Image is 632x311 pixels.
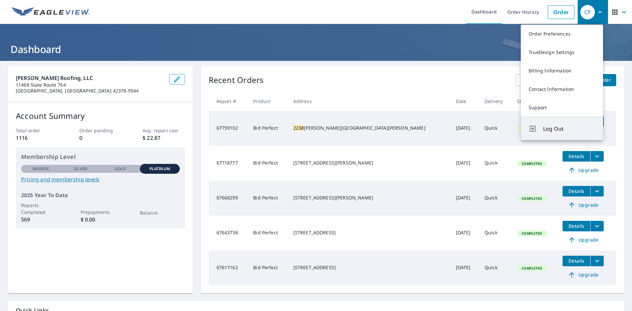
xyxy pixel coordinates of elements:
[563,270,604,280] a: Upgrade
[21,191,180,199] p: 2025 Year To Date
[518,161,546,166] span: Completed
[521,62,603,80] a: Billing Information
[209,91,248,111] th: Report #
[566,188,586,194] span: Details
[248,250,288,285] td: Bid Perfect
[566,258,586,264] span: Details
[21,175,180,183] a: Pricing and membership levels
[566,271,600,279] span: Upgrade
[16,82,164,88] p: 11468 State Route 764
[12,7,90,17] img: EV Logo
[81,209,120,216] p: Prepayments
[521,25,603,43] a: Order Preferences
[563,235,604,245] a: Upgrade
[451,250,480,285] td: [DATE]
[293,229,445,236] div: [STREET_ADDRESS]
[16,134,58,142] p: 1116
[479,111,512,146] td: Quick
[566,153,586,159] span: Details
[451,146,480,181] td: [DATE]
[518,231,546,236] span: Completed
[516,74,563,86] a: View All Orders
[590,221,604,231] button: filesDropdownBtn-67643738
[293,160,445,166] div: [STREET_ADDRESS][PERSON_NAME]
[16,88,164,94] p: [GEOGRAPHIC_DATA], [GEOGRAPHIC_DATA] 42378-9544
[479,91,512,111] th: Delivery
[521,43,603,62] a: TrueDesign Settings
[563,200,604,210] a: Upgrade
[521,117,603,140] button: Log Out
[293,125,304,131] mark: 2238
[21,202,61,216] p: Reports Completed
[512,91,557,111] th: Status
[479,181,512,216] td: Quick
[518,126,546,131] span: Completed
[16,74,164,82] p: [PERSON_NAME] Roofing, LLC
[521,80,603,98] a: Contact Information
[566,236,600,244] span: Upgrade
[21,216,61,223] p: 569
[21,152,180,161] p: Membership Level
[563,221,590,231] button: detailsBtn-67643738
[566,166,600,174] span: Upgrade
[479,146,512,181] td: Quick
[115,166,126,172] p: Gold
[563,256,590,266] button: detailsBtn-67617162
[293,125,445,131] div: [PERSON_NAME][GEOGRAPHIC_DATA][PERSON_NAME]
[209,74,264,86] p: Recent Orders
[288,91,451,111] th: Address
[590,256,604,266] button: filesDropdownBtn-67617162
[521,98,603,117] a: Support
[451,181,480,216] td: [DATE]
[248,91,288,111] th: Product
[149,166,170,172] p: Platinum
[293,194,445,201] div: [STREET_ADDRESS][PERSON_NAME]
[248,111,288,146] td: Bid Perfect
[81,216,120,223] p: $ 0.00
[209,146,248,181] td: 67718777
[566,201,600,209] span: Upgrade
[563,165,604,175] a: Upgrade
[543,125,595,133] span: Log Out
[518,196,546,201] span: Completed
[209,216,248,250] td: 67643738
[248,146,288,181] td: Bid Perfect
[16,127,58,134] p: Total order
[451,91,480,111] th: Date
[566,223,586,229] span: Details
[33,166,49,172] p: Bronze
[451,216,480,250] td: [DATE]
[548,5,574,19] a: Order
[79,134,121,142] p: 0
[518,266,546,271] span: Completed
[248,216,288,250] td: Bid Perfect
[590,186,604,196] button: filesDropdownBtn-67668299
[209,111,248,146] td: 67759102
[248,181,288,216] td: Bid Perfect
[209,250,248,285] td: 67617162
[16,110,185,122] p: Account Summary
[563,186,590,196] button: detailsBtn-67668299
[479,250,512,285] td: Quick
[590,151,604,162] button: filesDropdownBtn-67718777
[143,134,185,142] p: $ 22.87
[74,166,88,172] p: Silver
[563,151,590,162] button: detailsBtn-67718777
[143,127,185,134] p: Avg. report cost
[293,264,445,271] div: [STREET_ADDRESS]
[479,216,512,250] td: Quick
[8,42,624,56] h1: Dashboard
[79,127,121,134] p: Order pending
[580,5,595,19] div: CP
[140,209,179,216] p: Balance
[209,181,248,216] td: 67668299
[451,111,480,146] td: [DATE]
